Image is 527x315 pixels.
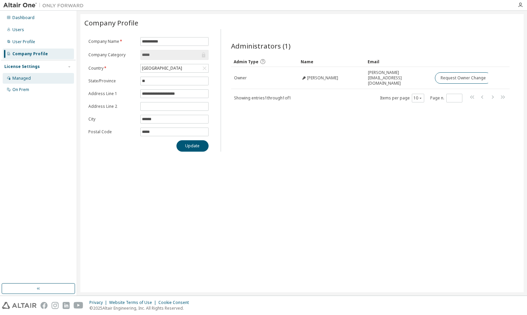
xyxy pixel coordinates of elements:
div: Cookie Consent [158,300,193,305]
label: Country [88,66,136,71]
div: Website Terms of Use [109,300,158,305]
span: Administrators (1) [231,41,291,51]
div: License Settings [4,64,40,69]
span: Company Profile [84,18,138,27]
div: User Profile [12,39,35,45]
div: [GEOGRAPHIC_DATA] [141,64,208,72]
div: Managed [12,76,31,81]
img: linkedin.svg [63,302,70,309]
label: Address Line 2 [88,104,136,109]
button: Update [176,140,209,152]
img: Altair One [3,2,87,9]
span: Owner [234,75,247,81]
button: 10 [413,95,423,101]
span: [PERSON_NAME][EMAIL_ADDRESS][DOMAIN_NAME] [368,70,429,86]
label: Address Line 1 [88,91,136,96]
div: Users [12,27,24,32]
label: City [88,116,136,122]
button: Request Owner Change [435,72,492,84]
label: Company Name [88,39,136,44]
div: Privacy [89,300,109,305]
div: Email [368,56,429,67]
label: State/Province [88,78,136,84]
label: Company Category [88,52,136,58]
img: youtube.svg [74,302,83,309]
label: Postal Code [88,129,136,135]
img: altair_logo.svg [2,302,36,309]
span: Items per page [380,94,424,102]
p: © 2025 Altair Engineering, Inc. All Rights Reserved. [89,305,193,311]
div: Dashboard [12,15,34,20]
div: On Prem [12,87,29,92]
img: facebook.svg [41,302,48,309]
img: instagram.svg [52,302,59,309]
span: Page n. [430,94,462,102]
span: Admin Type [234,59,258,65]
span: [PERSON_NAME] [307,75,338,81]
div: Name [301,56,362,67]
div: [GEOGRAPHIC_DATA] [141,65,183,72]
div: Company Profile [12,51,48,57]
span: Showing entries 1 through 1 of 1 [234,95,291,101]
